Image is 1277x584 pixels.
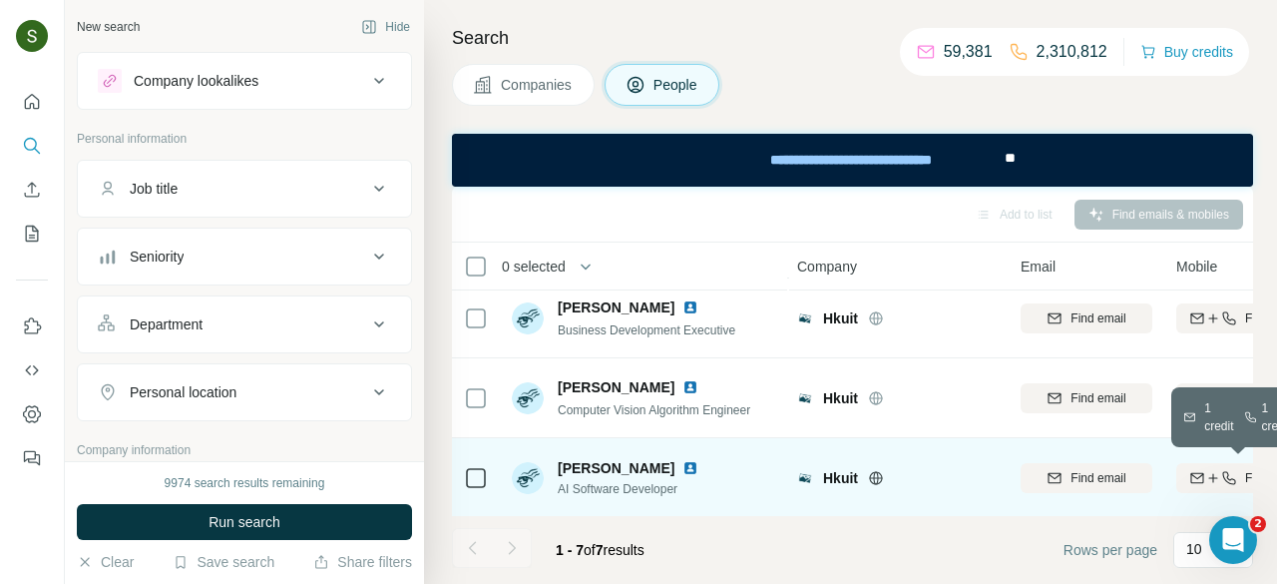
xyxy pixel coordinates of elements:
button: Use Surfe on LinkedIn [16,308,48,344]
p: Personal information [77,130,412,148]
div: New search [77,18,140,36]
button: Quick start [16,84,48,120]
button: Use Surfe API [16,352,48,388]
span: Email [1021,257,1056,277]
button: Job title [78,165,411,213]
div: 9974 search results remaining [165,474,325,492]
span: 1 - 7 [556,542,584,558]
div: Job title [130,179,178,199]
span: Run search [209,512,280,532]
span: Find email [1070,389,1125,407]
span: Hkuit [823,468,858,488]
span: Find email [1070,309,1125,327]
img: Avatar [512,302,544,334]
button: Personal location [78,368,411,416]
img: LinkedIn logo [682,299,698,315]
button: Find email [1021,303,1152,333]
span: Companies [501,75,574,95]
span: [PERSON_NAME] [558,458,674,478]
button: Share filters [313,552,412,572]
span: [PERSON_NAME] [558,377,674,397]
span: 0 selected [502,257,566,277]
button: Enrich CSV [16,172,48,208]
button: Find email [1021,463,1152,493]
p: Company information [77,441,412,459]
span: Computer Vision Algorithm Engineer [558,403,750,417]
button: Department [78,300,411,348]
span: Rows per page [1064,540,1157,560]
img: LinkedIn logo [682,460,698,476]
button: Run search [77,504,412,540]
button: Dashboard [16,396,48,432]
iframe: Intercom live chat [1209,516,1257,564]
span: 2 [1250,516,1266,532]
span: Business Development Executive [558,323,735,337]
span: Mobile [1176,257,1217,277]
button: Find email [1021,383,1152,413]
button: My lists [16,216,48,252]
span: Find email [1070,469,1125,487]
img: Avatar [512,382,544,414]
iframe: Banner [452,134,1253,187]
img: LinkedIn logo [682,379,698,395]
div: Seniority [130,247,184,267]
p: 10 [1186,539,1202,559]
button: Save search [173,552,274,572]
button: Clear [77,552,134,572]
img: Avatar [512,462,544,494]
span: AI Software Developer [558,480,706,498]
img: Logo of Hkuit [797,310,813,326]
div: Personal location [130,382,236,402]
img: Avatar [16,20,48,52]
button: Search [16,128,48,164]
span: 7 [596,542,604,558]
p: 59,381 [944,40,993,64]
span: results [556,542,644,558]
button: Feedback [16,440,48,476]
span: Company [797,257,857,277]
button: Seniority [78,233,411,281]
div: Company lookalikes [134,71,258,91]
button: Company lookalikes [78,57,411,105]
span: of [584,542,596,558]
span: Hkuit [823,388,858,408]
span: Hkuit [823,308,858,328]
img: Logo of Hkuit [797,390,813,406]
span: [PERSON_NAME] [558,297,674,317]
div: Department [130,314,203,334]
span: People [653,75,699,95]
button: Buy credits [1140,38,1233,66]
button: Hide [347,12,424,42]
p: 2,310,812 [1037,40,1107,64]
img: Logo of Hkuit [797,470,813,486]
h4: Search [452,24,1253,52]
